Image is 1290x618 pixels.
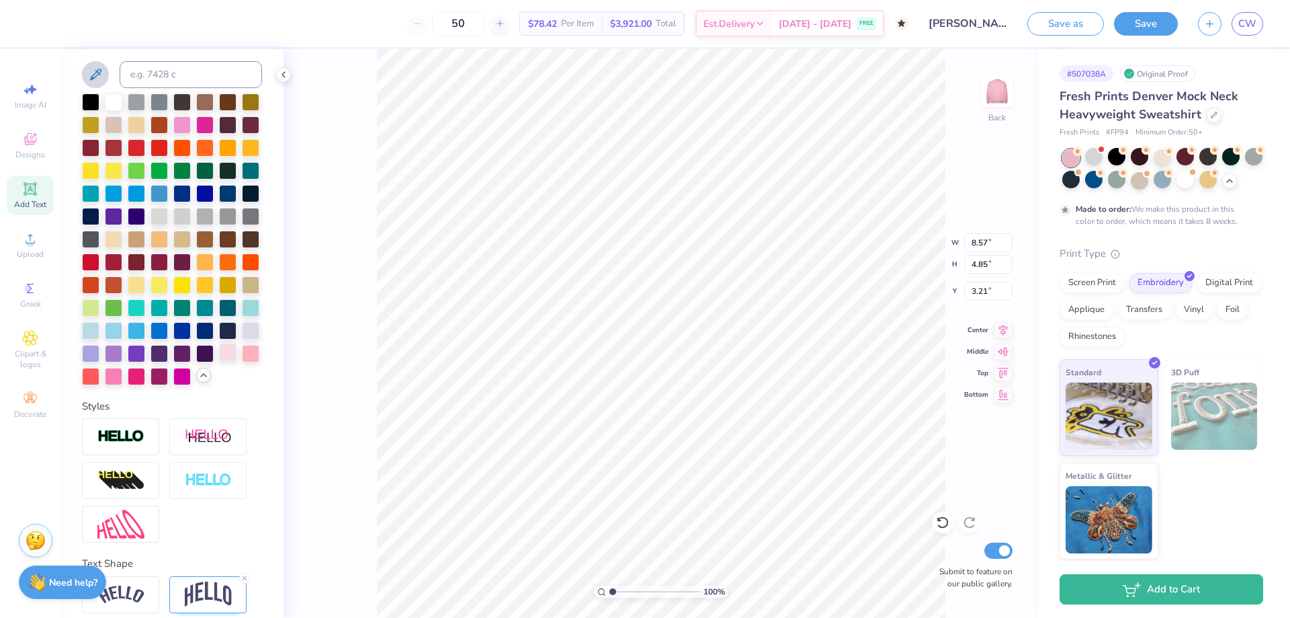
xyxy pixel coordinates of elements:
label: Submit to feature on our public gallery. [932,566,1013,590]
button: Save as [1027,12,1104,36]
span: Designs [15,149,45,160]
span: Bottom [964,390,988,399]
div: Rhinestones [1060,327,1125,347]
span: Greek [20,299,41,309]
strong: Made to order: [1076,204,1131,215]
span: Fresh Prints [1060,127,1099,139]
input: e.g. 7428 c [120,61,262,88]
span: # FP94 [1106,127,1129,139]
div: We make this product in this color to order, which means it takes 8 weeks. [1076,203,1241,227]
span: Center [964,325,988,335]
img: Arch [185,582,232,607]
span: Upload [17,249,44,260]
div: Applique [1060,300,1113,320]
img: 3d Illusion [97,470,144,492]
img: Negative Space [185,473,232,488]
button: Add to Cart [1060,574,1263,605]
img: Stroke [97,429,144,445]
span: Fresh Prints Denver Mock Neck Heavyweight Sweatshirt [1060,88,1238,122]
span: Middle [964,347,988,356]
div: Original Proof [1120,65,1195,82]
span: Decorate [14,409,46,420]
span: Clipart & logos [7,348,54,370]
span: Add Text [14,199,46,210]
a: CW [1232,12,1263,36]
span: 100 % [703,586,725,598]
span: $78.42 [528,17,557,31]
img: 3D Puff [1171,383,1258,450]
img: Standard [1066,383,1152,450]
span: Est. Delivery [703,17,755,31]
span: FREE [859,19,873,28]
img: Metallic & Glitter [1066,486,1152,553]
span: Total [656,17,676,31]
img: Shadow [185,428,232,445]
span: Standard [1066,365,1101,379]
span: CW [1238,16,1256,32]
strong: Need help? [49,576,97,589]
div: Back [988,112,1006,124]
div: Print Type [1060,246,1263,262]
span: Top [964,369,988,378]
span: Image AI [15,100,46,110]
button: Save [1114,12,1178,36]
span: Metallic & Glitter [1066,469,1132,483]
input: – – [432,11,484,36]
div: Vinyl [1175,300,1213,320]
input: Untitled Design [918,10,1017,37]
div: Digital Print [1197,273,1262,293]
img: Free Distort [97,510,144,539]
div: Styles [82,399,262,414]
div: Foil [1217,300,1248,320]
div: Embroidery [1129,273,1193,293]
div: Text Shape [82,556,262,572]
span: Minimum Order: 50 + [1135,127,1203,139]
span: $3,921.00 [610,17,652,31]
img: Back [984,78,1010,105]
span: [DATE] - [DATE] [779,17,851,31]
img: Arc [97,586,144,604]
span: Per Item [561,17,594,31]
span: 3D Puff [1171,365,1199,379]
div: # 507038A [1060,65,1113,82]
div: Transfers [1117,300,1171,320]
div: Screen Print [1060,273,1125,293]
